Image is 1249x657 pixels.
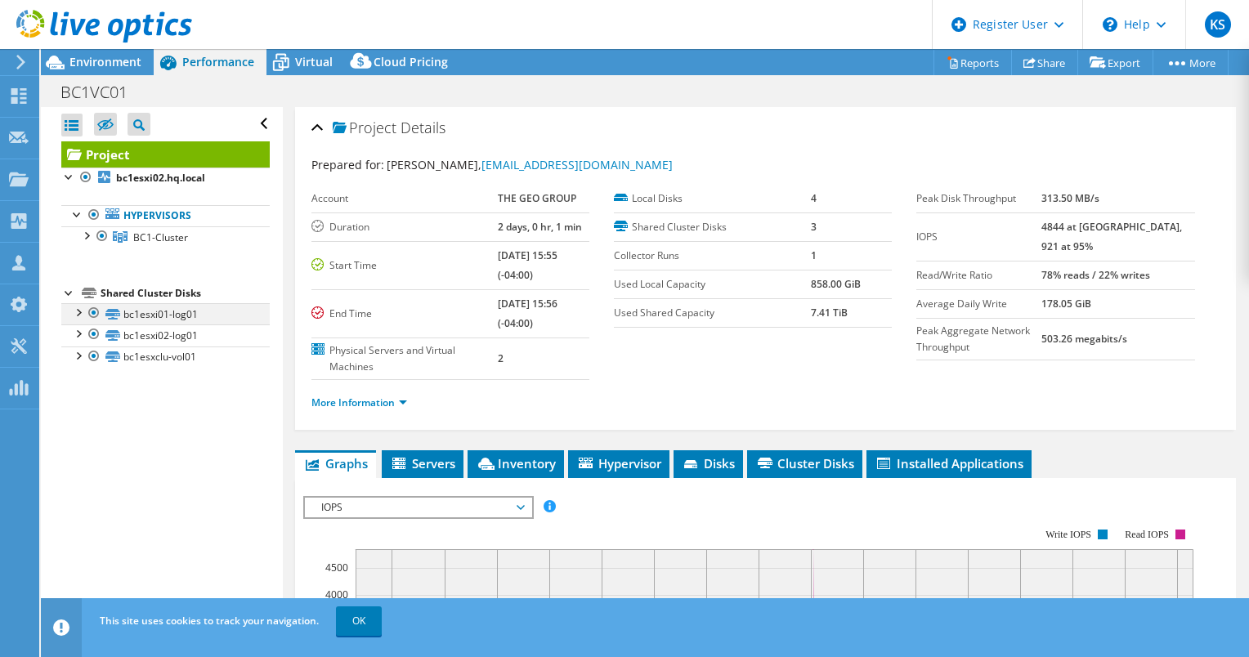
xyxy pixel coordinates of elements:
label: Shared Cluster Disks [614,219,811,235]
label: Used Local Capacity [614,276,811,293]
span: Installed Applications [875,455,1023,472]
span: Hypervisor [576,455,661,472]
a: More Information [311,396,407,409]
b: [DATE] 15:56 (-04:00) [498,297,557,330]
b: 2 days, 0 hr, 1 min [498,220,582,234]
span: BC1-Cluster [133,230,188,244]
label: Local Disks [614,190,811,207]
label: Physical Servers and Virtual Machines [311,342,498,375]
label: Peak Disk Throughput [916,190,1041,207]
label: Read/Write Ratio [916,267,1041,284]
b: 858.00 GiB [811,277,861,291]
a: Hypervisors [61,205,270,226]
b: 503.26 megabits/s [1041,332,1127,346]
a: bc1esxclu-vol01 [61,346,270,368]
b: 78% reads / 22% writes [1041,268,1150,282]
b: 4 [811,191,817,205]
label: Peak Aggregate Network Throughput [916,323,1041,355]
b: 4844 at [GEOGRAPHIC_DATA], 921 at 95% [1041,220,1182,253]
span: IOPS [313,498,523,517]
span: Disks [682,455,735,472]
svg: \n [1103,17,1117,32]
b: 3 [811,220,817,234]
span: Virtual [295,54,333,69]
text: Read IOPS [1125,529,1169,540]
a: BC1-Cluster [61,226,270,248]
a: More [1153,50,1229,75]
label: Duration [311,219,498,235]
span: Performance [182,54,254,69]
span: [PERSON_NAME], [387,157,673,172]
a: Export [1077,50,1153,75]
div: Shared Cluster Disks [101,284,270,303]
a: bc1esxi02.hq.local [61,168,270,189]
a: bc1esxi02-log01 [61,324,270,346]
a: OK [336,606,382,636]
span: Cluster Disks [755,455,854,472]
label: End Time [311,306,498,322]
label: Used Shared Capacity [614,305,811,321]
h1: BC1VC01 [53,83,153,101]
b: 1 [811,248,817,262]
label: Collector Runs [614,248,811,264]
span: Servers [390,455,455,472]
span: KS [1205,11,1231,38]
a: bc1esxi01-log01 [61,303,270,324]
span: Cloud Pricing [374,54,448,69]
label: Prepared for: [311,157,384,172]
span: Details [401,118,445,137]
a: Share [1011,50,1078,75]
b: THE GEO GROUP [498,191,576,205]
span: Graphs [303,455,368,472]
text: 4000 [325,588,348,601]
b: 178.05 GiB [1041,297,1091,311]
b: [DATE] 15:55 (-04:00) [498,248,557,282]
label: Average Daily Write [916,296,1041,312]
label: Start Time [311,257,498,274]
label: Account [311,190,498,207]
b: 313.50 MB/s [1041,191,1099,205]
span: Inventory [476,455,556,472]
b: bc1esxi02.hq.local [116,171,205,185]
label: IOPS [916,229,1041,245]
a: Project [61,141,270,168]
b: 2 [498,351,504,365]
text: 4500 [325,561,348,574]
a: [EMAIL_ADDRESS][DOMAIN_NAME] [481,157,673,172]
span: Project [333,120,396,136]
a: Reports [933,50,1012,75]
text: Write IOPS [1045,529,1091,540]
span: Environment [69,54,141,69]
span: This site uses cookies to track your navigation. [100,614,319,628]
b: 7.41 TiB [811,306,848,320]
